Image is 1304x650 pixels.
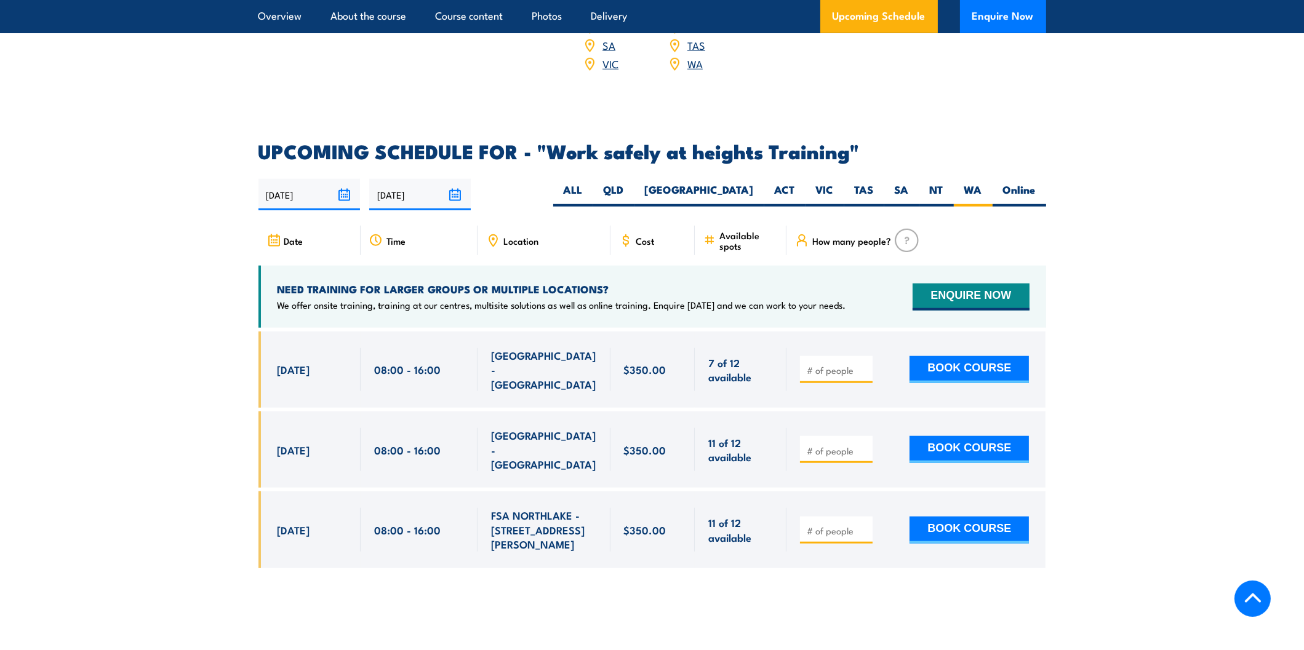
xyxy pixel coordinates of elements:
[708,515,773,544] span: 11 of 12 available
[624,362,666,376] span: $350.00
[278,443,310,457] span: [DATE]
[708,435,773,464] span: 11 of 12 available
[807,525,868,537] input: # of people
[386,236,406,246] span: Time
[954,183,993,207] label: WA
[374,362,441,376] span: 08:00 - 16:00
[993,183,1046,207] label: Online
[491,508,597,551] span: FSA NORTHLAKE - [STREET_ADDRESS][PERSON_NAME]
[807,445,868,457] input: # of people
[374,523,441,537] span: 08:00 - 16:00
[636,236,655,246] span: Cost
[919,183,954,207] label: NT
[602,56,618,71] a: VIC
[807,364,868,376] input: # of people
[910,436,1029,463] button: BOOK COURSE
[284,236,303,246] span: Date
[764,183,806,207] label: ACT
[913,283,1029,311] button: ENQUIRE NOW
[258,179,360,210] input: From date
[369,179,471,210] input: To date
[503,236,538,246] span: Location
[634,183,764,207] label: [GEOGRAPHIC_DATA]
[812,236,891,246] span: How many people?
[624,443,666,457] span: $350.00
[844,183,884,207] label: TAS
[258,142,1046,159] h2: UPCOMING SCHEDULE FOR - "Work safely at heights Training"
[884,183,919,207] label: SA
[719,230,778,251] span: Available spots
[278,299,846,311] p: We offer onsite training, training at our centres, multisite solutions as well as online training...
[806,183,844,207] label: VIC
[491,348,597,391] span: [GEOGRAPHIC_DATA] - [GEOGRAPHIC_DATA]
[910,517,1029,544] button: BOOK COURSE
[278,362,310,376] span: [DATE]
[278,282,846,296] h4: NEED TRAINING FOR LARGER GROUPS OR MULTIPLE LOCATIONS?
[374,443,441,457] span: 08:00 - 16:00
[491,428,597,471] span: [GEOGRAPHIC_DATA] - [GEOGRAPHIC_DATA]
[910,356,1029,383] button: BOOK COURSE
[593,183,634,207] label: QLD
[624,523,666,537] span: $350.00
[553,183,593,207] label: ALL
[602,38,615,52] a: SA
[687,38,705,52] a: TAS
[687,56,703,71] a: WA
[278,523,310,537] span: [DATE]
[708,355,773,384] span: 7 of 12 available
